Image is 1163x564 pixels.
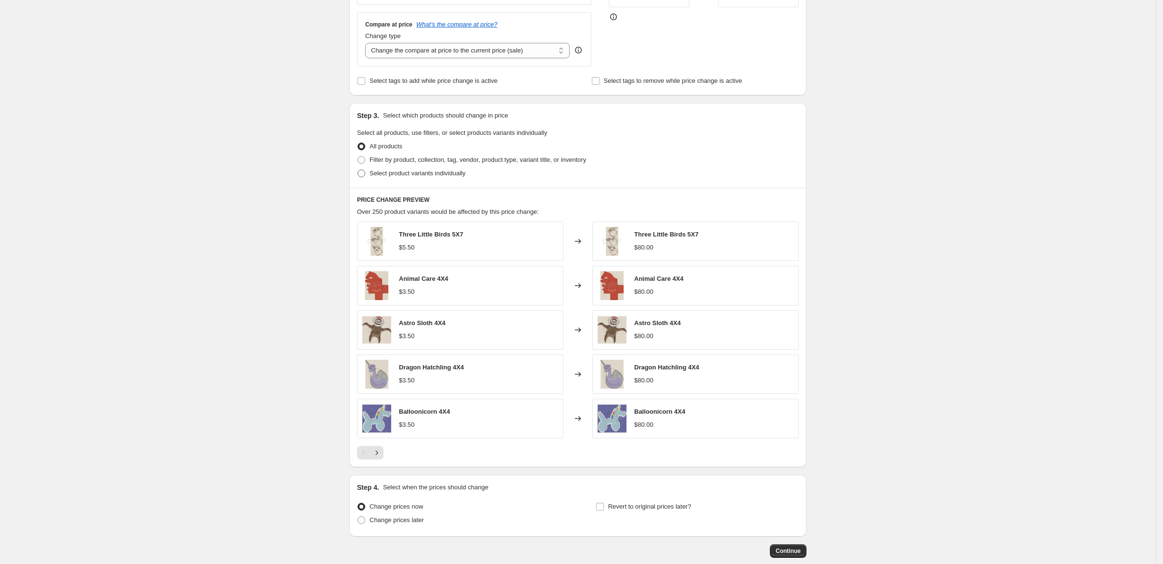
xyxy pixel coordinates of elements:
[399,376,415,385] div: $3.50
[399,287,415,297] div: $3.50
[598,315,626,344] img: astro-sloth-4x4-408_80x.webp
[399,408,450,415] span: Balloonicorn 4X4
[399,420,415,430] div: $3.50
[598,404,626,433] img: balloonicorn-4x4-421_80x.webp
[362,404,391,433] img: balloonicorn-4x4-421_80x.webp
[598,227,626,256] img: three-little-birds-5x7-197_80x.webp
[399,275,448,282] span: Animal Care 4X4
[399,319,446,327] span: Astro Sloth 4X4
[634,243,653,252] div: $80.00
[634,287,653,297] div: $80.00
[370,143,402,150] span: All products
[634,319,681,327] span: Astro Sloth 4X4
[634,331,653,341] div: $80.00
[357,196,799,204] h6: PRICE CHANGE PREVIEW
[604,77,742,84] span: Select tags to remove while price change is active
[634,420,653,430] div: $80.00
[365,21,412,28] h3: Compare at price
[362,315,391,344] img: astro-sloth-4x4-408_80x.webp
[634,364,699,371] span: Dragon Hatchling 4X4
[399,364,464,371] span: Dragon Hatchling 4X4
[399,331,415,341] div: $3.50
[365,32,401,39] span: Change type
[770,544,806,558] button: Continue
[416,21,498,28] button: What's the compare at price?
[399,231,463,238] span: Three Little Birds 5X7
[370,170,465,177] span: Select product variants individually
[362,360,391,389] img: dragon-hatchling-4x4-800_80x.webp
[598,271,626,300] img: animal-care-4x4-186_80x.webp
[383,111,508,120] p: Select which products should change in price
[634,275,684,282] span: Animal Care 4X4
[357,208,539,215] span: Over 250 product variants would be affected by this price change:
[357,129,547,136] span: Select all products, use filters, or select products variants individually
[634,408,685,415] span: Balloonicorn 4X4
[370,503,423,510] span: Change prices now
[574,45,583,55] div: help
[357,446,383,459] nav: Pagination
[383,483,488,492] p: Select when the prices should change
[370,156,586,163] span: Filter by product, collection, tag, vendor, product type, variant title, or inventory
[598,360,626,389] img: dragon-hatchling-4x4-800_80x.webp
[634,376,653,385] div: $80.00
[776,547,801,555] span: Continue
[399,243,415,252] div: $5.50
[370,446,383,459] button: Next
[362,227,391,256] img: three-little-birds-5x7-197_80x.webp
[608,503,691,510] span: Revert to original prices later?
[357,111,379,120] h2: Step 3.
[357,483,379,492] h2: Step 4.
[370,77,498,84] span: Select tags to add while price change is active
[370,516,424,524] span: Change prices later
[362,271,391,300] img: animal-care-4x4-186_80x.webp
[634,231,699,238] span: Three Little Birds 5X7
